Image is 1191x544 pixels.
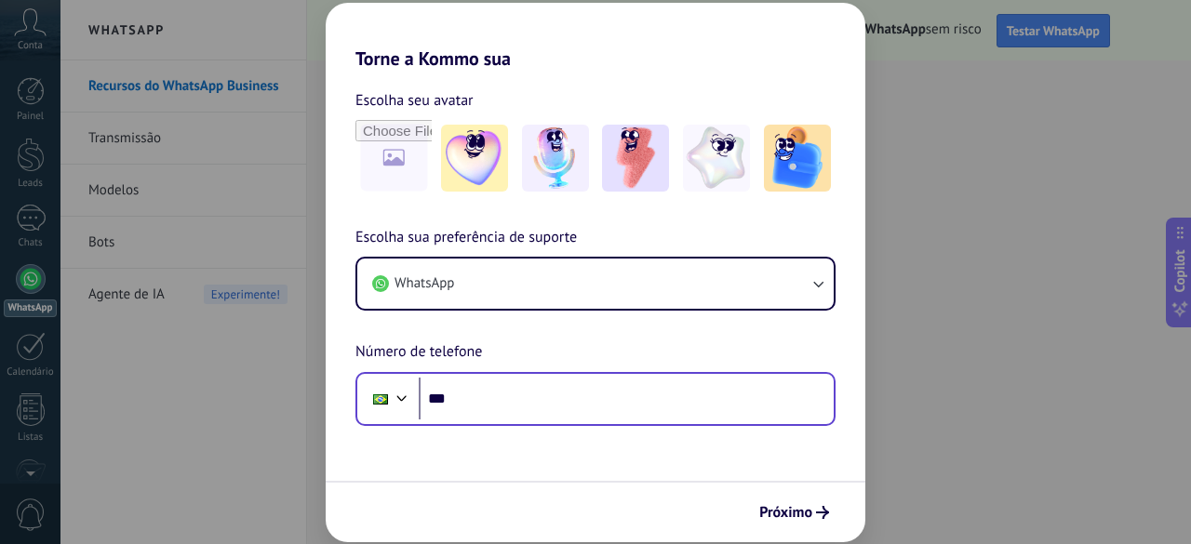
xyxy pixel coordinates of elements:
[355,226,577,250] span: Escolha sua preferência de suporte
[522,125,589,192] img: -2.jpeg
[357,259,834,309] button: WhatsApp
[326,3,865,70] h2: Torne a Kommo sua
[355,88,474,113] span: Escolha seu avatar
[395,274,454,293] span: WhatsApp
[764,125,831,192] img: -5.jpeg
[602,125,669,192] img: -3.jpeg
[363,379,398,418] div: Brazil: + 55
[441,125,508,192] img: -1.jpeg
[759,506,812,519] span: Próximo
[683,125,750,192] img: -4.jpeg
[751,497,837,528] button: Próximo
[355,340,482,365] span: Número de telefone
